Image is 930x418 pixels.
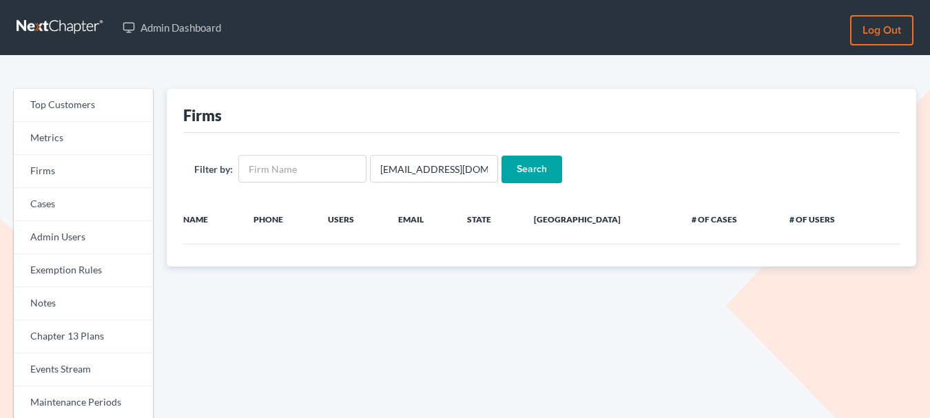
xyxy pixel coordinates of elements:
[14,122,153,155] a: Metrics
[456,205,523,233] th: State
[242,205,318,233] th: Phone
[14,221,153,254] a: Admin Users
[502,156,562,183] input: Search
[167,205,242,233] th: Name
[194,162,233,176] label: Filter by:
[183,105,222,125] div: Firms
[14,254,153,287] a: Exemption Rules
[14,287,153,320] a: Notes
[681,205,778,233] th: # of Cases
[116,15,228,40] a: Admin Dashboard
[14,188,153,221] a: Cases
[370,155,498,182] input: Users
[14,353,153,386] a: Events Stream
[387,205,456,233] th: Email
[238,155,366,182] input: Firm Name
[317,205,386,233] th: Users
[14,155,153,188] a: Firms
[778,205,876,233] th: # of Users
[850,15,913,45] a: Log out
[523,205,681,233] th: [GEOGRAPHIC_DATA]
[14,320,153,353] a: Chapter 13 Plans
[14,89,153,122] a: Top Customers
